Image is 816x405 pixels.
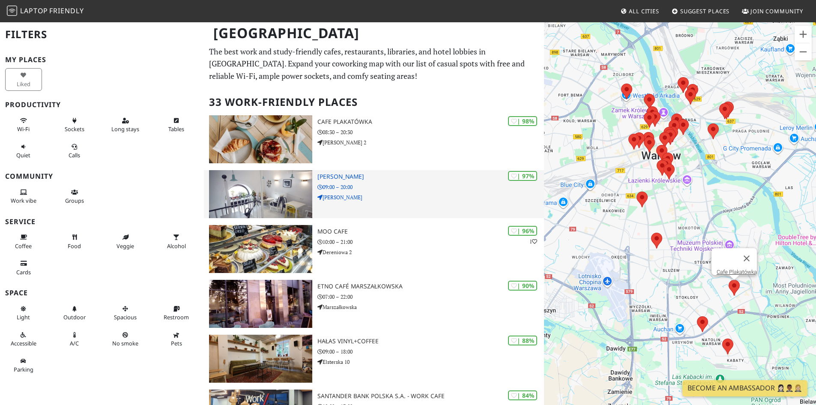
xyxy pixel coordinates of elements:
span: Outdoor area [63,313,86,321]
button: Tables [158,114,195,136]
button: Veggie [107,230,144,253]
span: Laptop [20,6,48,15]
button: Cards [5,256,42,279]
span: Quiet [16,151,30,159]
span: Smoke free [112,339,138,347]
span: Veggie [117,242,134,250]
h3: [PERSON_NAME] [317,173,544,180]
button: No smoke [107,328,144,351]
span: Accessible [11,339,36,347]
span: Food [68,242,81,250]
button: Close [736,248,757,269]
span: Alcohol [167,242,186,250]
div: | 96% [508,226,537,236]
button: Coffee [5,230,42,253]
span: Suggest Places [680,7,730,15]
span: Credit cards [16,268,31,276]
button: Wi-Fi [5,114,42,136]
span: Group tables [65,197,84,204]
h3: Cafe Plakatówka [317,118,544,126]
a: All Cities [617,3,663,19]
h2: 33 Work-Friendly Places [209,89,539,115]
button: Food [56,230,93,253]
span: Parking [14,366,33,373]
button: Parking [5,354,42,377]
h3: MOO cafe [317,228,544,235]
span: Spacious [114,313,137,321]
h3: Service [5,218,199,226]
button: Accessible [5,328,42,351]
a: Nancy Lee | 97% [PERSON_NAME] 09:00 – 20:00 [PERSON_NAME] [204,170,544,218]
span: Coffee [15,242,32,250]
a: Suggest Places [668,3,733,19]
a: Etno Café Marszałkowska | 90% Etno Café Marszałkowska 07:00 – 22:00 Marszałkowska [204,280,544,328]
p: Dereniowa 2 [317,248,544,256]
span: Stable Wi-Fi [17,125,30,133]
button: Pets [158,328,195,351]
a: HAŁAS Vinyl+Coffee | 88% HAŁAS Vinyl+Coffee 09:00 – 18:00 Elsterska 10 [204,335,544,383]
img: Nancy Lee [209,170,312,218]
span: Restroom [164,313,189,321]
img: HAŁAS Vinyl+Coffee [209,335,312,383]
button: Zoom in [795,26,812,43]
h3: My Places [5,56,199,64]
button: Sockets [56,114,93,136]
a: Join Community [738,3,807,19]
h3: HAŁAS Vinyl+Coffee [317,338,544,345]
span: Friendly [49,6,84,15]
button: Zoom out [795,43,812,60]
button: Groups [56,185,93,208]
span: Air conditioned [70,339,79,347]
button: Quiet [5,140,42,162]
p: [PERSON_NAME] [317,193,544,201]
button: Calls [56,140,93,162]
button: Long stays [107,114,144,136]
a: MOO cafe | 96% 1 MOO cafe 10:00 – 21:00 Dereniowa 2 [204,225,544,273]
a: Cafe Plakatówka [717,269,757,275]
p: 09:00 – 18:00 [317,348,544,356]
p: [PERSON_NAME] 2 [317,138,544,147]
h3: Santander Bank Polska S.A. - Work Cafe [317,393,544,400]
span: All Cities [629,7,659,15]
div: | 98% [508,116,537,126]
span: Long stays [111,125,139,133]
img: LaptopFriendly [7,6,17,16]
span: Power sockets [65,125,84,133]
button: Outdoor [56,302,93,324]
p: 10:00 – 21:00 [317,238,544,246]
p: Elsterska 10 [317,358,544,366]
h2: Filters [5,21,199,48]
span: Natural light [17,313,30,321]
span: Join Community [750,7,803,15]
h3: Productivity [5,101,199,109]
p: 07:00 – 22:00 [317,293,544,301]
h3: Etno Café Marszałkowska [317,283,544,290]
div: | 97% [508,171,537,181]
div: | 88% [508,336,537,345]
button: Alcohol [158,230,195,253]
button: Light [5,302,42,324]
a: LaptopFriendly LaptopFriendly [7,4,84,19]
span: Video/audio calls [69,151,80,159]
span: People working [11,197,36,204]
img: Cafe Plakatówka [209,115,312,163]
span: Work-friendly tables [168,125,184,133]
span: Pet friendly [171,339,182,347]
button: Spacious [107,302,144,324]
p: The best work and study-friendly cafes, restaurants, libraries, and hotel lobbies in [GEOGRAPHIC_... [209,45,539,82]
h3: Community [5,172,199,180]
div: | 90% [508,281,537,291]
div: | 84% [508,390,537,400]
button: Work vibe [5,185,42,208]
p: 1 [529,237,537,246]
p: 09:00 – 20:00 [317,183,544,191]
h3: Space [5,289,199,297]
img: Etno Café Marszałkowska [209,280,312,328]
img: MOO cafe [209,225,312,273]
button: Restroom [158,302,195,324]
button: A/C [56,328,93,351]
h1: [GEOGRAPHIC_DATA] [206,21,542,45]
p: 08:30 – 20:30 [317,128,544,136]
a: Cafe Plakatówka | 98% Cafe Plakatówka 08:30 – 20:30 [PERSON_NAME] 2 [204,115,544,163]
p: Marszałkowska [317,303,544,311]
